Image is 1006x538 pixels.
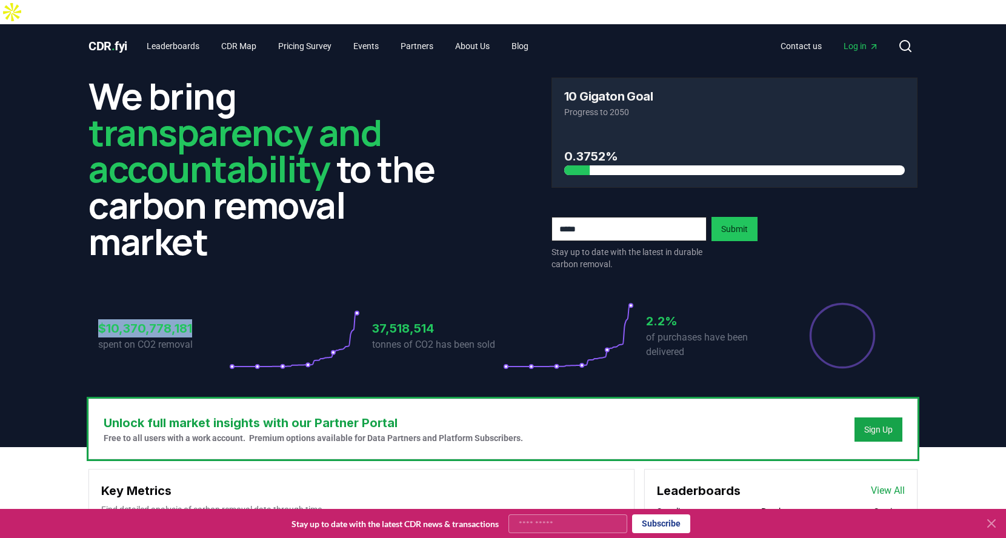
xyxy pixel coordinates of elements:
h3: 2.2% [646,312,777,330]
a: Blog [502,35,538,57]
div: Percentage of sales delivered [808,302,876,370]
h3: $10,370,778,181 [98,319,229,337]
button: Suppliers [657,505,691,517]
h3: 37,518,514 [372,319,503,337]
p: Progress to 2050 [564,106,905,118]
p: of purchases have been delivered [646,330,777,359]
h3: 10 Gigaton Goal [564,90,653,102]
nav: Main [137,35,538,57]
h3: Unlock full market insights with our Partner Portal [104,414,523,432]
span: CDR fyi [88,39,127,53]
h3: Leaderboards [657,482,741,500]
span: . [112,39,115,53]
p: Free to all users with a work account. Premium options available for Data Partners and Platform S... [104,432,523,444]
h2: We bring to the carbon removal market [88,78,455,259]
p: Find detailed analysis of carbon removal data through time. [101,503,622,516]
p: tonnes of CO2 has been sold [372,337,503,352]
a: CDR.fyi [88,38,127,55]
button: Sign Up [854,417,902,442]
p: spent on CO2 removal [98,337,229,352]
span: transparency and accountability [88,107,381,193]
p: Stay up to date with the latest in durable carbon removal. [551,246,707,270]
nav: Main [771,35,888,57]
a: Events [344,35,388,57]
a: CDR Map [212,35,266,57]
button: Purchasers [761,505,804,517]
button: Submit [711,217,758,241]
a: Pricing Survey [268,35,341,57]
a: Contact us [771,35,831,57]
a: Partners [391,35,443,57]
button: Services [874,505,905,517]
a: Sign Up [864,423,893,436]
h3: Key Metrics [101,482,622,500]
h3: 0.3752% [564,147,905,165]
a: Log in [834,35,888,57]
a: Leaderboards [137,35,209,57]
a: About Us [445,35,499,57]
span: Log in [844,40,879,52]
a: View All [871,483,905,498]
